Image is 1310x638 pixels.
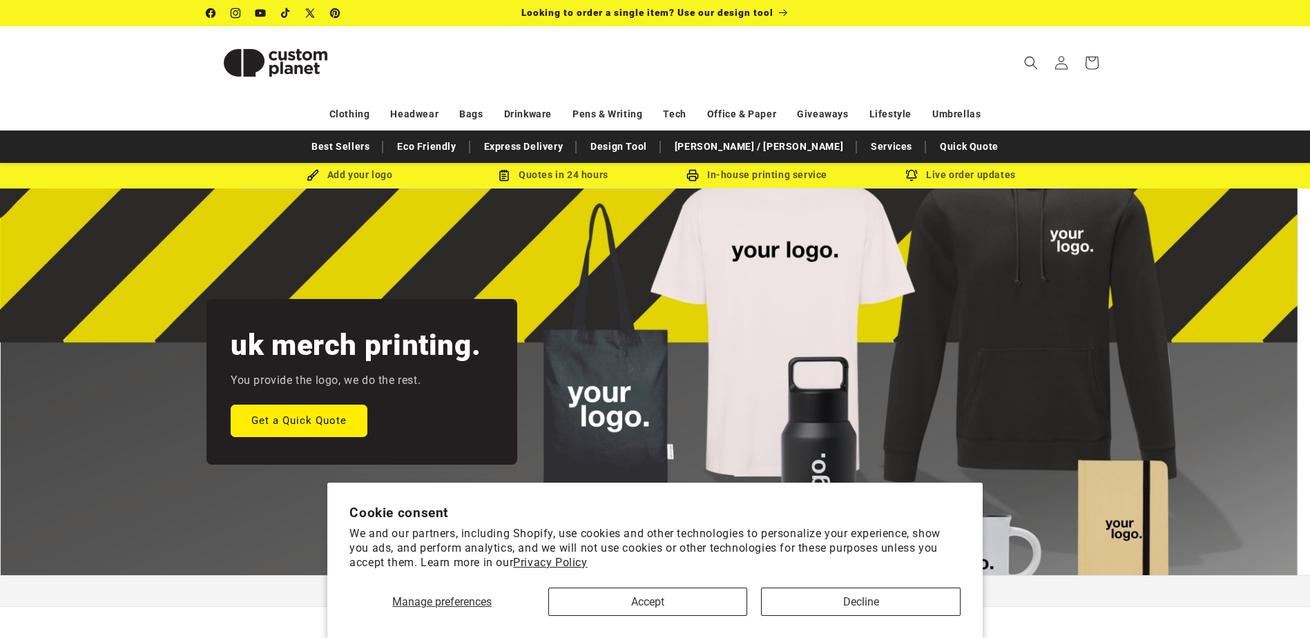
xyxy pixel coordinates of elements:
a: Express Delivery [477,135,570,159]
button: Manage preferences [349,588,534,616]
a: Bags [459,102,483,126]
a: Pens & Writing [572,102,642,126]
img: Order updates [905,169,918,182]
h2: uk merch printing. [231,327,481,364]
div: Live order updates [859,166,1063,184]
a: Lifestyle [869,102,912,126]
img: In-house printing [686,169,699,182]
button: Accept [548,588,747,616]
summary: Search [1016,48,1046,78]
img: Order Updates Icon [498,169,510,182]
div: Quotes in 24 hours [452,166,655,184]
p: You provide the logo, we do the rest. [231,371,421,391]
img: Custom Planet [206,32,345,94]
a: Design Tool [584,135,654,159]
a: Best Sellers [305,135,376,159]
a: Get a Quick Quote [231,404,367,436]
div: Add your logo [248,166,452,184]
a: [PERSON_NAME] / [PERSON_NAME] [668,135,850,159]
a: Services [864,135,919,159]
span: Manage preferences [392,595,492,608]
img: Brush Icon [307,169,319,182]
p: We and our partners, including Shopify, use cookies and other technologies to personalize your ex... [349,527,961,570]
a: Office & Paper [707,102,776,126]
a: Giveaways [797,102,848,126]
span: Looking to order a single item? Use our design tool [521,7,773,18]
a: Headwear [390,102,439,126]
a: Clothing [329,102,370,126]
a: Umbrellas [932,102,981,126]
h2: Cookie consent [349,505,961,521]
button: Decline [761,588,960,616]
a: Drinkware [504,102,552,126]
a: Quick Quote [933,135,1005,159]
a: Tech [663,102,686,126]
div: In-house printing service [655,166,859,184]
a: Custom Planet [201,26,349,99]
a: Eco Friendly [390,135,463,159]
a: Privacy Policy [513,556,587,569]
